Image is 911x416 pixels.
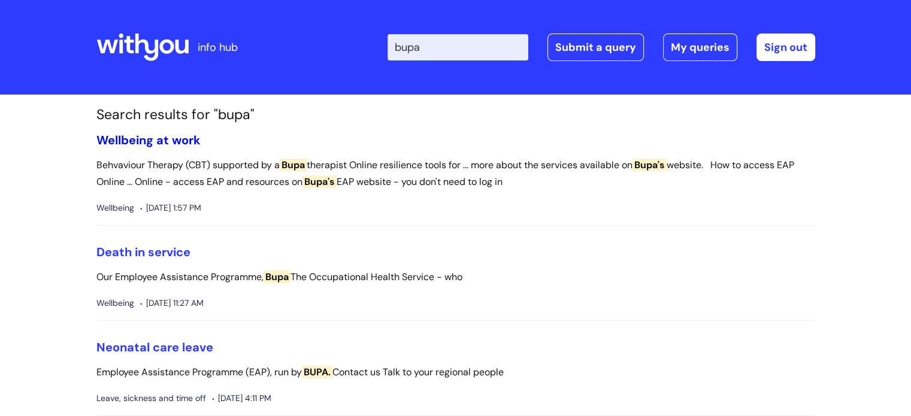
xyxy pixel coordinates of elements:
a: Sign out [756,34,815,61]
span: [DATE] 11:27 AM [140,296,204,311]
span: Bupa's [632,159,667,171]
h1: Search results for "bupa" [96,107,815,123]
p: Our Employee Assistance Programme, The Occupational Health Service - who [96,269,815,286]
span: Bupa [264,271,290,283]
a: Wellbeing at work [96,132,201,148]
a: Neonatal care leave [96,339,213,355]
div: | - [388,34,815,61]
span: Bupa [280,159,307,171]
span: Leave, sickness and time off [96,391,206,406]
p: Employee Assistance Programme (EAP), run by Contact us Talk to your regional people [96,364,815,381]
p: info hub [198,38,238,57]
span: [DATE] 4:11 PM [212,391,271,406]
span: BUPA. [302,366,332,378]
a: Death in service [96,244,190,260]
span: [DATE] 1:57 PM [140,201,201,215]
a: My queries [663,34,737,61]
input: Search [388,34,528,60]
p: Behvaviour Therapy (CBT) supported by a therapist Online resilience tools for ... more about the ... [96,157,815,192]
span: Wellbeing [96,201,134,215]
span: Wellbeing [96,296,134,311]
span: Bupa's [302,175,337,188]
a: Submit a query [547,34,644,61]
